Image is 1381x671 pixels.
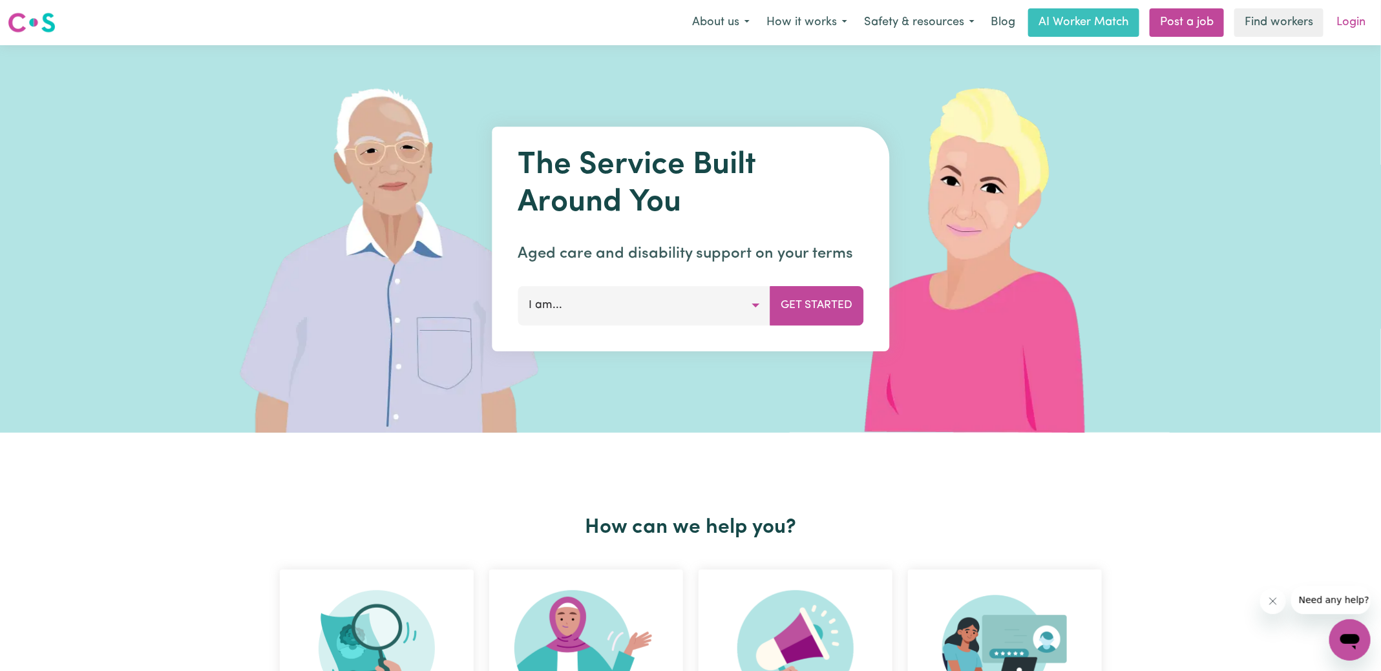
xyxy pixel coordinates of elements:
a: Find workers [1234,8,1323,37]
iframe: Button to launch messaging window [1329,619,1371,661]
button: I am... [518,286,770,325]
a: Careseekers logo [8,8,56,37]
img: Careseekers logo [8,11,56,34]
a: Post a job [1150,8,1224,37]
button: Get Started [770,286,863,325]
h1: The Service Built Around You [518,147,863,222]
p: Aged care and disability support on your terms [518,242,863,265]
button: Safety & resources [856,9,983,36]
a: AI Worker Match [1028,8,1139,37]
iframe: Message from company [1291,586,1371,614]
button: How it works [758,9,856,36]
a: Blog [983,8,1023,37]
iframe: Close message [1260,588,1286,614]
button: About us [684,9,758,36]
h2: How can we help you? [272,515,1110,540]
a: Login [1329,8,1373,37]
